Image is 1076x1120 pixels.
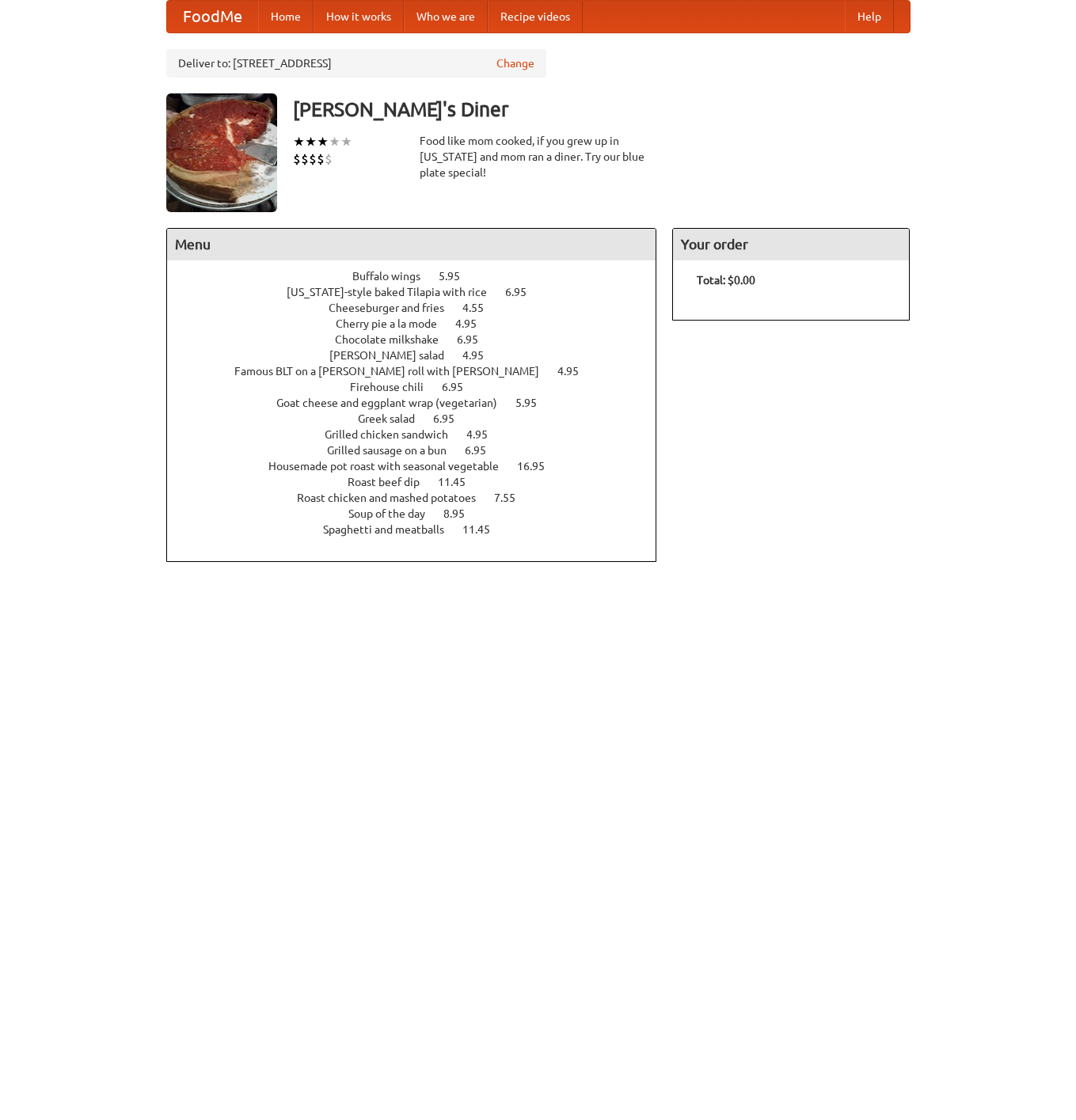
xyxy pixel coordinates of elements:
[329,349,513,362] a: [PERSON_NAME] salad 4.95
[340,133,352,150] li: ★
[442,381,479,393] span: 6.95
[457,333,494,346] span: 6.95
[350,381,492,393] a: Firehouse chili 6.95
[466,428,504,441] span: 4.95
[358,412,484,425] a: Greek salad 6.95
[488,1,583,32] a: Recipe videos
[404,1,488,32] a: Who we are
[317,150,325,168] li: $
[323,523,519,536] a: Spaghetti and meatballs 11.45
[673,229,909,260] h4: Your order
[462,349,500,362] span: 4.95
[167,229,656,260] h4: Menu
[329,302,460,314] span: Cheeseburger and fries
[309,150,317,168] li: $
[438,476,481,488] span: 11.45
[348,476,495,488] a: Roast beef dip 11.45
[455,317,492,330] span: 4.95
[845,1,894,32] a: Help
[327,444,515,457] a: Grilled sausage on a bun 6.95
[348,507,441,520] span: Soup of the day
[297,492,492,504] span: Roast chicken and mashed potatoes
[314,1,404,32] a: How it works
[293,133,305,150] li: ★
[293,93,911,125] h3: [PERSON_NAME]'s Diner
[348,476,435,488] span: Roast beef dip
[287,286,556,298] a: [US_STATE]-style baked Tilapia with rice 6.95
[166,49,546,78] div: Deliver to: [STREET_ADDRESS]
[335,333,454,346] span: Chocolate milkshake
[234,365,555,378] span: Famous BLT on a [PERSON_NAME] roll with [PERSON_NAME]
[325,150,333,168] li: $
[166,93,277,212] img: angular.jpg
[505,286,542,298] span: 6.95
[323,523,460,536] span: Spaghetti and meatballs
[329,133,340,150] li: ★
[420,133,657,180] div: Food like mom cooked, if you grew up in [US_STATE] and mom ran a diner. Try our blue plate special!
[317,133,329,150] li: ★
[268,460,515,473] span: Housemade pot roast with seasonal vegetable
[276,397,566,409] a: Goat cheese and eggplant wrap (vegetarian) 5.95
[325,428,517,441] a: Grilled chicken sandwich 4.95
[301,150,309,168] li: $
[462,302,500,314] span: 4.55
[305,133,317,150] li: ★
[325,428,464,441] span: Grilled chicken sandwich
[352,270,436,283] span: Buffalo wings
[352,270,489,283] a: Buffalo wings 5.95
[327,444,462,457] span: Grilled sausage on a bun
[433,412,470,425] span: 6.95
[358,412,431,425] span: Greek salad
[287,286,503,298] span: [US_STATE]-style baked Tilapia with rice
[276,397,513,409] span: Goat cheese and eggplant wrap (vegetarian)
[329,302,513,314] a: Cheeseburger and fries 4.55
[517,460,561,473] span: 16.95
[557,365,595,378] span: 4.95
[465,444,502,457] span: 6.95
[496,55,534,71] a: Change
[439,270,476,283] span: 5.95
[268,460,574,473] a: Housemade pot roast with seasonal vegetable 16.95
[167,1,258,32] a: FoodMe
[335,333,508,346] a: Chocolate milkshake 6.95
[462,523,506,536] span: 11.45
[515,397,553,409] span: 5.95
[697,274,755,287] b: Total: $0.00
[297,492,545,504] a: Roast chicken and mashed potatoes 7.55
[329,349,460,362] span: [PERSON_NAME] salad
[443,507,481,520] span: 8.95
[336,317,506,330] a: Cherry pie a la mode 4.95
[348,507,494,520] a: Soup of the day 8.95
[234,365,608,378] a: Famous BLT on a [PERSON_NAME] roll with [PERSON_NAME] 4.95
[258,1,314,32] a: Home
[350,381,439,393] span: Firehouse chili
[293,150,301,168] li: $
[336,317,453,330] span: Cherry pie a la mode
[494,492,531,504] span: 7.55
